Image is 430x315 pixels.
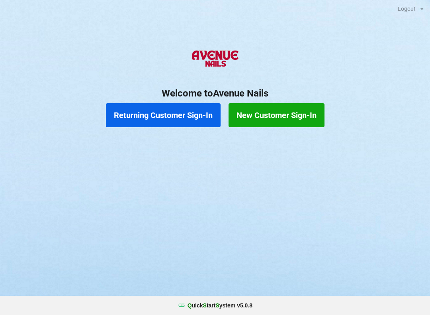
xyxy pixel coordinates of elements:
[398,6,416,12] div: Logout
[229,103,324,127] button: New Customer Sign-In
[188,302,192,309] span: Q
[188,43,241,75] img: AvenueNails-Logo.png
[188,301,252,309] b: uick tart ystem v 5.0.8
[178,301,186,309] img: favicon.ico
[215,302,219,309] span: S
[203,302,207,309] span: S
[106,103,221,127] button: Returning Customer Sign-In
